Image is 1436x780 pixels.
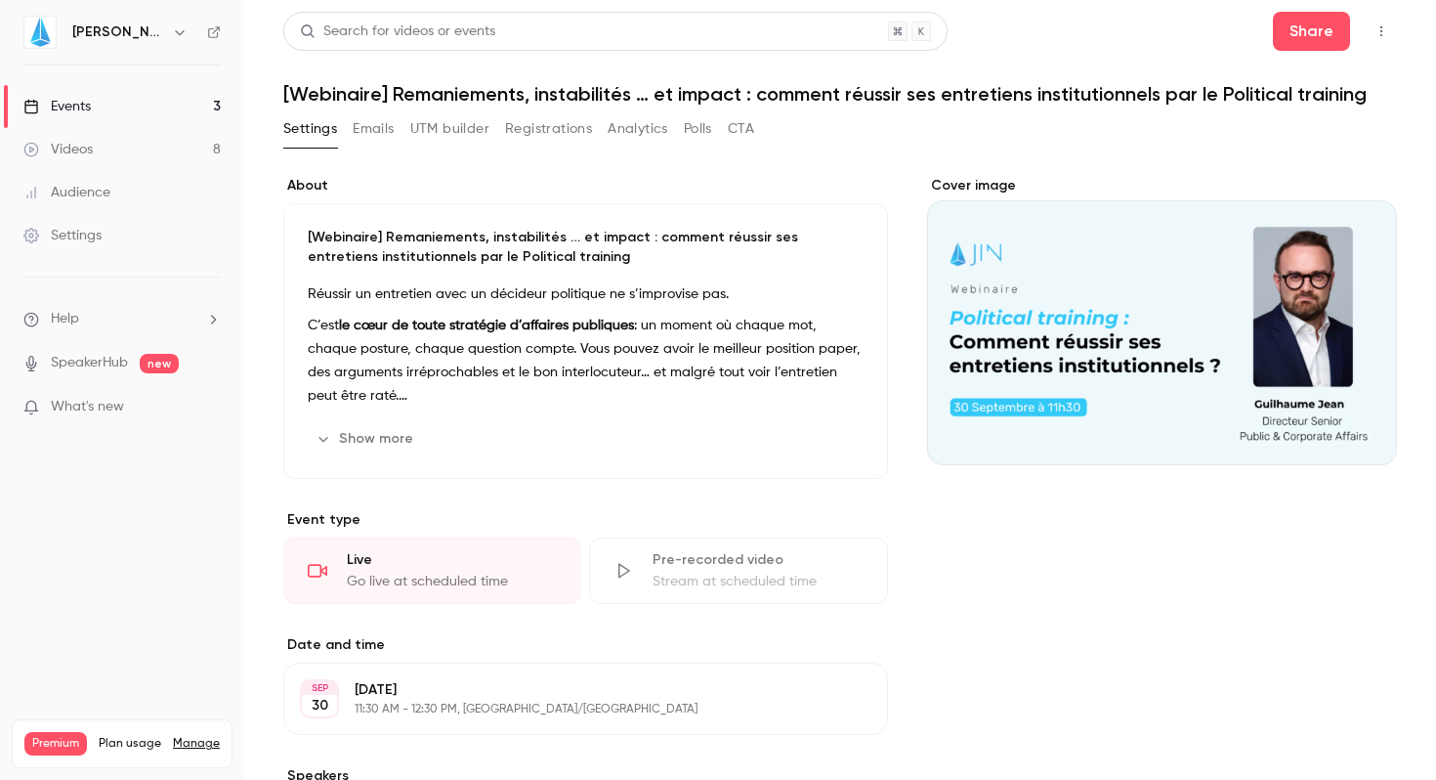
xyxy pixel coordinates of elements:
[653,572,863,591] div: Stream at scheduled time
[23,140,93,159] div: Videos
[589,538,887,604] div: Pre-recorded videoStream at scheduled time
[23,226,102,245] div: Settings
[283,113,337,145] button: Settings
[1273,12,1350,51] button: Share
[51,353,128,373] a: SpeakerHub
[51,309,79,329] span: Help
[355,702,784,717] p: 11:30 AM - 12:30 PM, [GEOGRAPHIC_DATA]/[GEOGRAPHIC_DATA]
[302,681,337,695] div: SEP
[23,183,110,202] div: Audience
[140,354,179,373] span: new
[927,176,1397,465] section: Cover image
[410,113,489,145] button: UTM builder
[927,176,1397,195] label: Cover image
[300,22,495,42] div: Search for videos or events
[173,736,220,752] a: Manage
[728,113,754,145] button: CTA
[283,510,888,530] p: Event type
[353,113,394,145] button: Emails
[505,113,592,145] button: Registrations
[308,423,425,455] button: Show more
[283,538,581,604] div: LiveGo live at scheduled time
[197,399,221,416] iframe: Noticeable Trigger
[24,732,87,756] span: Premium
[99,736,161,752] span: Plan usage
[684,113,712,145] button: Polls
[347,572,557,591] div: Go live at scheduled time
[312,696,328,715] p: 30
[308,282,864,306] p: Réussir un entretien avec un décideur politique ne s’improvise pas.
[24,17,56,48] img: JIN
[283,635,888,655] label: Date and time
[355,680,784,700] p: [DATE]
[653,550,863,570] div: Pre-recorded video
[308,228,864,267] p: [Webinaire] Remaniements, instabilités … et impact : comment réussir ses entretiens institutionne...
[23,309,221,329] li: help-dropdown-opener
[283,176,888,195] label: About
[347,550,557,570] div: Live
[23,97,91,116] div: Events
[339,319,634,332] strong: le cœur de toute stratégie d’affaires publiques
[72,22,164,42] h6: [PERSON_NAME]
[283,82,1397,106] h1: [Webinaire] Remaniements, instabilités … et impact : comment réussir ses entretiens institutionne...
[308,314,864,408] p: C’est : un moment où chaque mot, chaque posture, chaque question compte. Vous pouvez avoir le mei...
[608,113,668,145] button: Analytics
[51,397,124,417] span: What's new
